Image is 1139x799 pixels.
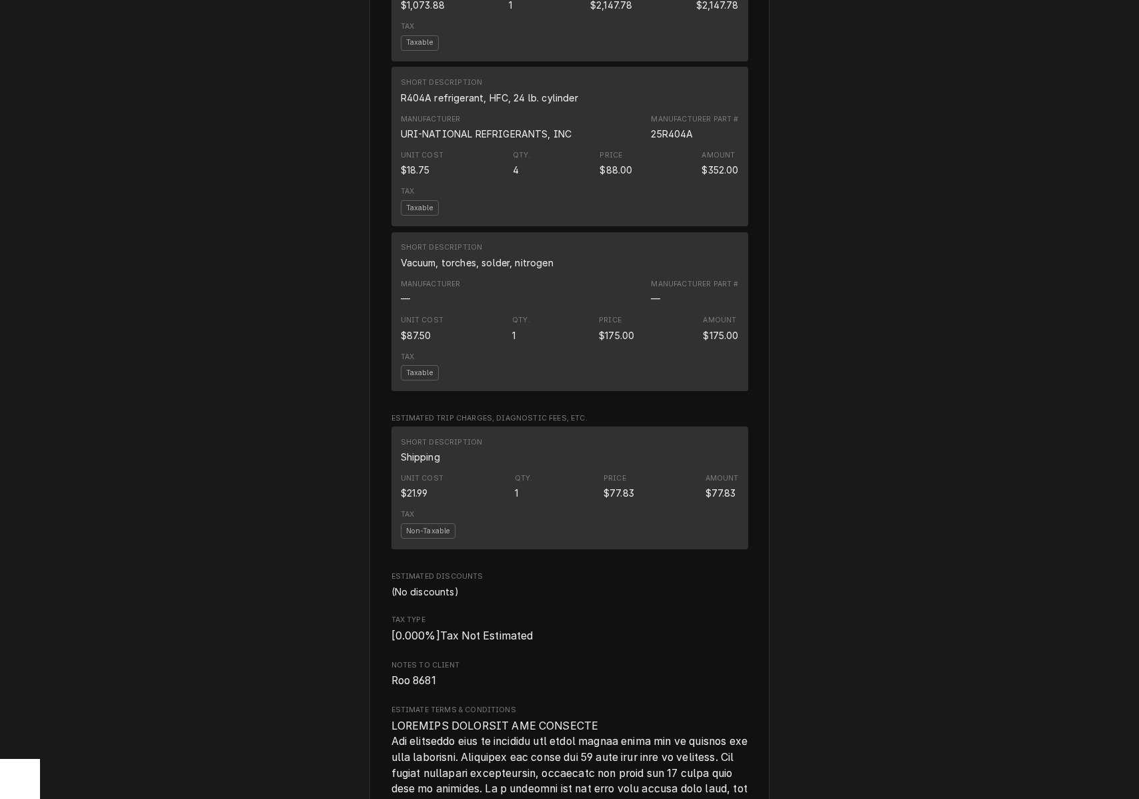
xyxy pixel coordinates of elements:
span: Notes to Client [391,673,748,689]
div: Estimated Trip Charges, Diagnostic Fees, etc. List [391,427,748,555]
div: Quantity [512,315,530,342]
div: Part Number [651,127,693,141]
div: Part Number [651,114,738,141]
div: Short Description [401,77,578,104]
div: Line Item [391,427,748,549]
div: Price [599,315,622,326]
div: Unit Cost [401,473,443,484]
div: Cost [401,163,430,177]
div: Quantity [513,150,531,177]
div: Price [604,473,626,484]
span: Taxable [401,35,439,51]
div: Price [599,315,634,342]
div: Manufacturer [401,292,410,306]
div: Short Description [401,437,483,464]
span: Estimated Discounts [391,571,748,582]
div: Qty. [513,150,531,161]
span: Tax Type [391,615,748,625]
div: Cost [401,150,443,177]
div: Short Description [401,242,483,253]
div: Quantity [512,328,515,342]
div: Qty. [515,473,533,484]
div: Cost [401,328,431,342]
div: Manufacturer [401,279,461,290]
div: Short Description [401,77,483,88]
div: Quantity [515,486,518,500]
div: Unit Cost [401,150,443,161]
div: Amount [706,473,739,500]
div: Amount [702,150,735,161]
div: Manufacturer [401,127,572,141]
div: Cost [401,486,428,500]
span: [ 0.000 %] Tax Not Estimated [391,629,533,642]
div: Amount [703,315,738,342]
div: Amount [703,328,738,342]
div: Line Item [391,232,748,392]
div: Short Description [401,91,578,105]
div: Tax [401,186,414,197]
div: Tax [401,509,414,520]
div: Short Description [401,450,440,464]
div: Qty. [512,315,530,326]
div: Amount [702,150,738,177]
div: Manufacturer Part # [651,114,738,125]
div: Estimated Discounts [391,571,748,598]
div: Short Description [401,242,553,269]
div: Price [600,150,632,177]
span: Taxable [401,200,439,216]
div: Notes to Client [391,660,748,689]
div: Amount [706,486,736,500]
div: Quantity [513,163,519,177]
div: Quantity [515,473,533,500]
div: Part Number [651,279,738,306]
div: Estimated Trip Charges, Diagnostic Fees, etc. [391,413,748,555]
div: Cost [401,315,443,342]
div: Tax [401,21,414,32]
div: Manufacturer Part # [651,279,738,290]
div: Cost [401,473,443,500]
span: Tax Type [391,628,748,644]
div: Tax Type [391,615,748,643]
div: Manufacturer [401,114,461,125]
div: Tax [401,352,414,362]
div: Estimated Discounts List [391,585,748,599]
div: Price [604,473,634,500]
span: Estimated Trip Charges, Diagnostic Fees, etc. [391,413,748,424]
div: Unit Cost [401,315,443,326]
div: Price [600,163,632,177]
div: Price [600,150,622,161]
div: Amount [703,315,736,326]
div: Price [604,486,634,500]
div: Price [599,328,634,342]
div: Part Number [651,292,660,306]
div: Amount [706,473,739,484]
span: Roo 8681 [391,674,436,687]
span: Estimate Terms & Conditions [391,705,748,716]
span: Taxable [401,365,439,380]
div: Manufacturer [401,279,461,306]
span: Notes to Client [391,660,748,671]
div: Line Item [391,67,748,226]
div: Short Description [401,437,483,448]
span: Non-Taxable [401,523,456,539]
div: Manufacturer [401,114,572,141]
div: Amount [702,163,738,177]
div: Short Description [401,256,553,270]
